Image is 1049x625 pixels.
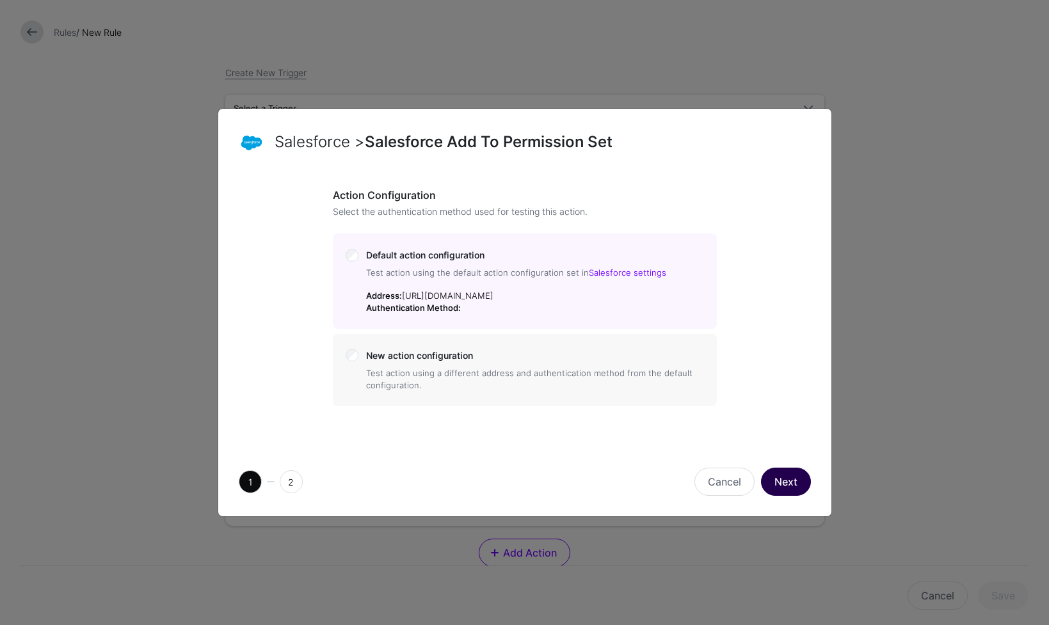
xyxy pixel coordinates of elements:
button: Cancel [694,468,755,496]
p: Select the authentication method used for testing this action. [333,205,717,218]
p: [URL][DOMAIN_NAME] [366,290,704,315]
span: 1 [239,470,262,493]
span: Salesforce > [275,132,365,151]
button: Next [761,468,811,496]
img: svg+xml;base64,PHN2ZyB3aWR0aD0iNjQiIGhlaWdodD0iNjQiIHZpZXdCb3g9IjAgMCA2NCA2NCIgZmlsbD0ibm9uZSIgeG... [239,129,264,155]
p: Test action using the default action configuration set in [366,267,704,280]
div: Test action using a different address and authentication method from the default configuration. [366,367,704,392]
strong: Authentication Method: [366,303,461,313]
h3: Action Configuration [333,189,717,202]
a: Salesforce settings [589,267,666,278]
span: New action configuration [366,350,473,361]
strong: Address: [366,290,402,301]
span: Default action configuration [366,249,484,260]
span: Salesforce Add To Permission Set [365,132,613,151]
span: 2 [280,470,303,493]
